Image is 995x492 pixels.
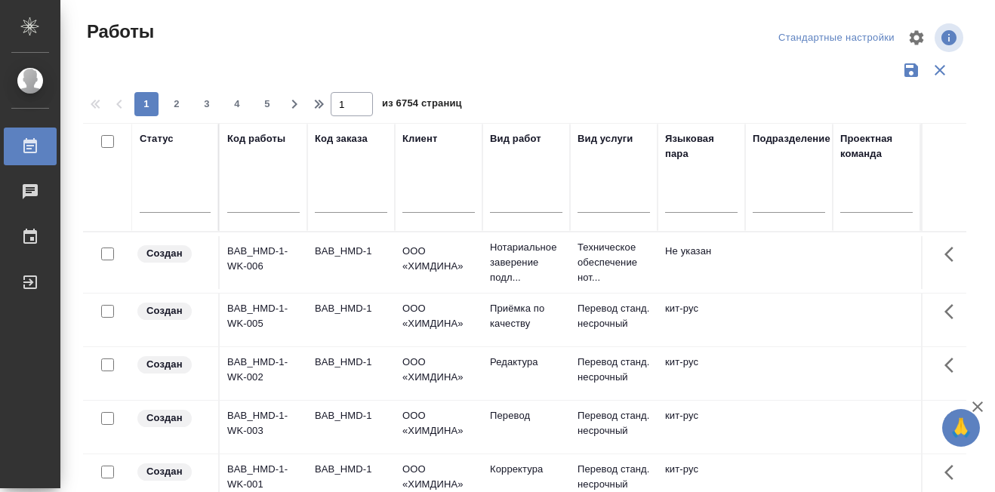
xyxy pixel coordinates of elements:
div: Проектная команда [840,131,913,161]
p: ООО «ХИМДИНА» [402,408,475,438]
p: Техническое обеспечение нот... [578,240,650,285]
div: Заказ еще не согласован с клиентом, искать исполнителей рано [136,355,211,375]
p: Перевод станд. несрочный [578,301,650,331]
span: 3 [195,97,219,112]
button: Здесь прячутся важные кнопки [935,401,972,437]
p: Создан [146,464,183,479]
p: Нотариальное заверение подл... [490,240,562,285]
div: Заказ еще не согласован с клиентом, искать исполнителей рано [136,462,211,482]
div: Подразделение [753,131,830,146]
button: 🙏 [942,409,980,447]
div: Заказ еще не согласован с клиентом, искать исполнителей рано [136,408,211,429]
p: Создан [146,357,183,372]
span: Работы [83,20,154,44]
span: 🙏 [948,412,974,444]
button: 2 [165,92,189,116]
div: Клиент [402,131,437,146]
div: BAB_HMD-1 [315,462,387,477]
td: кит-рус [658,294,745,346]
p: Перевод станд. несрочный [578,462,650,492]
p: ООО «ХИМДИНА» [402,462,475,492]
div: BAB_HMD-1 [315,301,387,316]
button: Сохранить фильтры [897,56,926,85]
p: Создан [146,303,183,318]
p: Создан [146,246,183,261]
p: Корректура [490,462,562,477]
p: Создан [146,411,183,426]
span: из 6754 страниц [382,94,462,116]
div: split button [775,26,898,50]
button: Здесь прячутся важные кнопки [935,454,972,490]
button: 3 [195,92,219,116]
p: Перевод станд. несрочный [578,355,650,385]
div: Вид услуги [578,131,633,146]
p: Перевод [490,408,562,423]
td: кит-рус [658,347,745,400]
button: Здесь прячутся важные кнопки [935,294,972,330]
div: Заказ еще не согласован с клиентом, искать исполнителей рано [136,301,211,321]
p: Приёмка по качеству [490,301,562,331]
button: Здесь прячутся важные кнопки [935,236,972,272]
button: 4 [225,92,249,116]
span: Настроить таблицу [898,20,935,56]
button: Сбросить фильтры [926,56,954,85]
td: BAB_HMD-1-WK-003 [220,401,307,454]
div: BAB_HMD-1 [315,408,387,423]
td: кит-рус [658,401,745,454]
td: BAB_HMD-1-WK-006 [220,236,307,289]
td: Не указан [658,236,745,289]
button: 5 [255,92,279,116]
span: 2 [165,97,189,112]
div: Заказ еще не согласован с клиентом, искать исполнителей рано [136,244,211,264]
div: BAB_HMD-1 [315,355,387,370]
td: BAB_HMD-1-WK-005 [220,294,307,346]
div: Код работы [227,131,285,146]
span: Посмотреть информацию [935,23,966,52]
div: Статус [140,131,174,146]
p: Перевод станд. несрочный [578,408,650,438]
p: ООО «ХИМДИНА» [402,301,475,331]
span: 4 [225,97,249,112]
p: ООО «ХИМДИНА» [402,355,475,385]
button: Здесь прячутся важные кнопки [935,347,972,383]
p: ООО «ХИМДИНА» [402,244,475,274]
div: Вид работ [490,131,541,146]
div: Код заказа [315,131,368,146]
div: Языковая пара [665,131,738,161]
p: Редактура [490,355,562,370]
td: BAB_HMD-1-WK-002 [220,347,307,400]
span: 5 [255,97,279,112]
div: BAB_HMD-1 [315,244,387,259]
